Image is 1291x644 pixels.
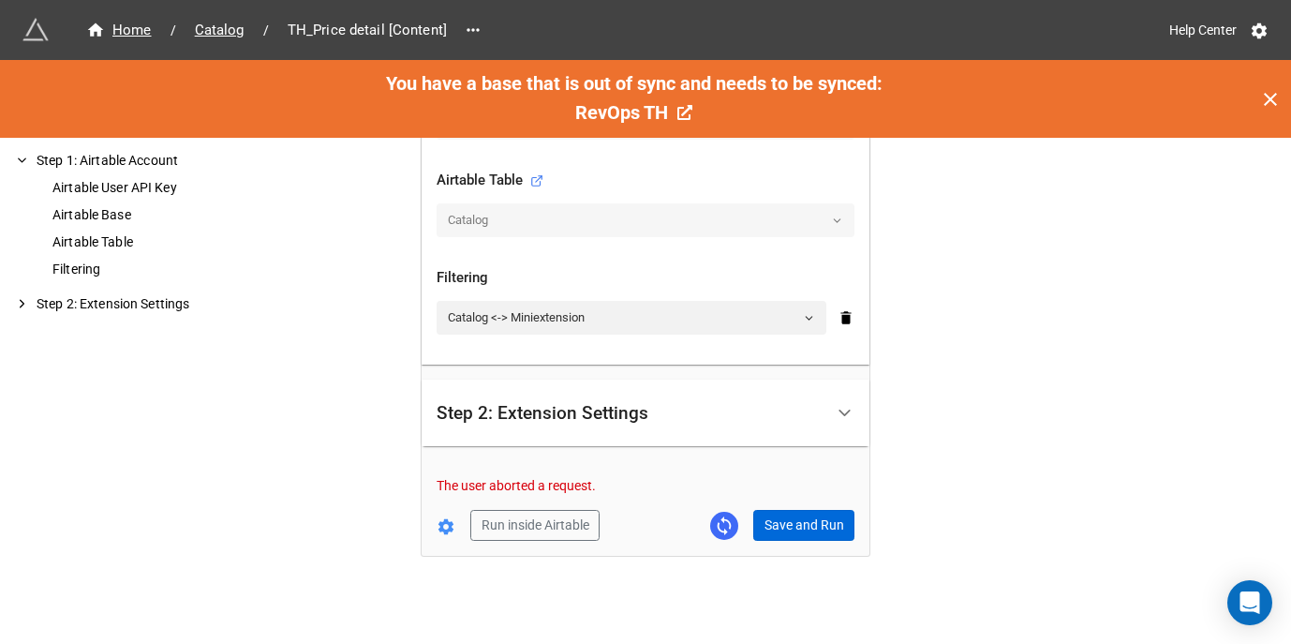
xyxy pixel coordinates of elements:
[422,380,869,446] div: Step 2: Extension Settings
[86,20,152,41] div: Home
[710,512,738,540] a: Sync Base Structure
[33,151,300,171] div: Step 1: Airtable Account
[575,101,668,124] span: RevOps TH
[49,178,300,198] div: Airtable User API Key
[386,72,883,95] span: You have a base that is out of sync and needs to be synced:
[753,510,854,542] button: Save and Run
[1156,13,1250,47] a: Help Center
[437,476,854,495] p: The user aborted a request.
[171,21,176,40] li: /
[22,17,49,43] img: miniextensions-icon.73ae0678.png
[49,205,300,225] div: Airtable Base
[49,260,300,279] div: Filtering
[437,267,854,290] div: Filtering
[75,19,458,41] nav: breadcrumb
[437,301,826,335] a: Catalog <-> Miniextension
[184,20,256,41] span: Catalog
[470,510,600,542] button: Run inside Airtable
[437,404,648,423] div: Step 2: Extension Settings
[49,232,300,252] div: Airtable Table
[1227,580,1272,625] div: Open Intercom Messenger
[75,19,163,41] a: Home
[33,294,300,314] div: Step 2: Extension Settings
[184,19,256,41] a: Catalog
[437,170,543,192] div: Airtable Table
[263,21,269,40] li: /
[276,20,458,41] span: TH_Price detail [Content]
